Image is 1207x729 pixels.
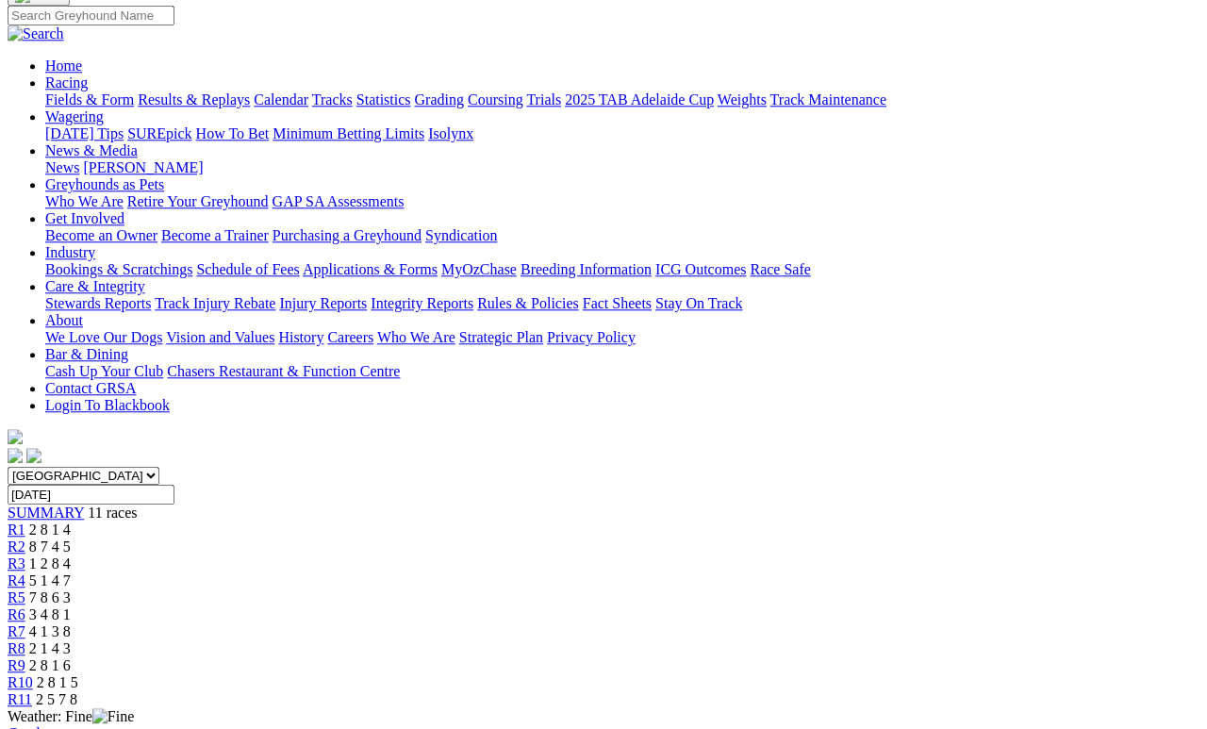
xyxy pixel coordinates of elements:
a: Home [45,58,82,74]
img: logo-grsa-white.png [8,429,23,444]
span: R3 [8,555,25,572]
a: R1 [8,522,25,538]
a: Applications & Forms [303,261,438,277]
a: We Love Our Dogs [45,329,162,345]
a: R2 [8,538,25,555]
a: [PERSON_NAME] [83,159,203,175]
a: Bookings & Scratchings [45,261,192,277]
a: News & Media [45,142,138,158]
a: Minimum Betting Limits [273,125,424,141]
a: SUMMARY [8,505,84,521]
a: Race Safe [750,261,810,277]
a: Care & Integrity [45,278,145,294]
a: Who We Are [45,193,124,209]
a: GAP SA Assessments [273,193,405,209]
img: Fine [92,708,134,725]
a: Retire Your Greyhound [127,193,269,209]
div: Greyhounds as Pets [45,193,1199,210]
a: Contact GRSA [45,380,136,396]
a: Who We Are [377,329,455,345]
span: 11 races [88,505,137,521]
a: Rules & Policies [477,295,579,311]
div: Get Involved [45,227,1199,244]
a: Statistics [356,91,411,108]
a: SUREpick [127,125,191,141]
a: Racing [45,75,88,91]
a: Track Injury Rebate [155,295,275,311]
a: R11 [8,691,32,707]
a: Become a Trainer [161,227,269,243]
span: R6 [8,606,25,622]
div: Care & Integrity [45,295,1199,312]
span: 4 1 3 8 [29,623,71,639]
a: Schedule of Fees [196,261,299,277]
span: 2 1 4 3 [29,640,71,656]
span: 8 7 4 5 [29,538,71,555]
a: Wagering [45,108,104,124]
a: R7 [8,623,25,639]
a: 2025 TAB Adelaide Cup [565,91,714,108]
a: R10 [8,674,33,690]
div: Racing [45,91,1199,108]
input: Search [8,6,174,25]
a: Chasers Restaurant & Function Centre [167,363,400,379]
a: Trials [526,91,561,108]
div: About [45,329,1199,346]
span: 1 2 8 4 [29,555,71,572]
a: Cash Up Your Club [45,363,163,379]
a: Privacy Policy [547,329,636,345]
a: ICG Outcomes [655,261,746,277]
a: Grading [415,91,464,108]
a: R9 [8,657,25,673]
a: Vision and Values [166,329,274,345]
a: About [45,312,83,328]
a: Fact Sheets [583,295,652,311]
a: Tracks [312,91,353,108]
span: 5 1 4 7 [29,572,71,588]
a: Login To Blackbook [45,397,170,413]
a: History [278,329,323,345]
a: How To Bet [196,125,270,141]
input: Select date [8,485,174,505]
a: Fields & Form [45,91,134,108]
div: Wagering [45,125,1199,142]
img: facebook.svg [8,448,23,463]
span: 2 5 7 8 [36,691,77,707]
a: Stewards Reports [45,295,151,311]
div: Industry [45,261,1199,278]
a: Get Involved [45,210,124,226]
a: [DATE] Tips [45,125,124,141]
span: 2 8 1 4 [29,522,71,538]
span: Weather: Fine [8,708,134,724]
a: Injury Reports [279,295,367,311]
a: Integrity Reports [371,295,473,311]
a: Isolynx [428,125,473,141]
span: 3 4 8 1 [29,606,71,622]
a: Strategic Plan [459,329,543,345]
a: Breeding Information [521,261,652,277]
a: Greyhounds as Pets [45,176,164,192]
a: R5 [8,589,25,605]
div: Bar & Dining [45,363,1199,380]
a: Stay On Track [655,295,742,311]
span: 2 8 1 5 [37,674,78,690]
a: Calendar [254,91,308,108]
a: Track Maintenance [770,91,886,108]
a: Careers [327,329,373,345]
a: Become an Owner [45,227,157,243]
span: 2 8 1 6 [29,657,71,673]
a: R8 [8,640,25,656]
a: Results & Replays [138,91,250,108]
span: 7 8 6 3 [29,589,71,605]
img: twitter.svg [26,448,41,463]
a: Coursing [468,91,523,108]
a: Weights [718,91,767,108]
span: R4 [8,572,25,588]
